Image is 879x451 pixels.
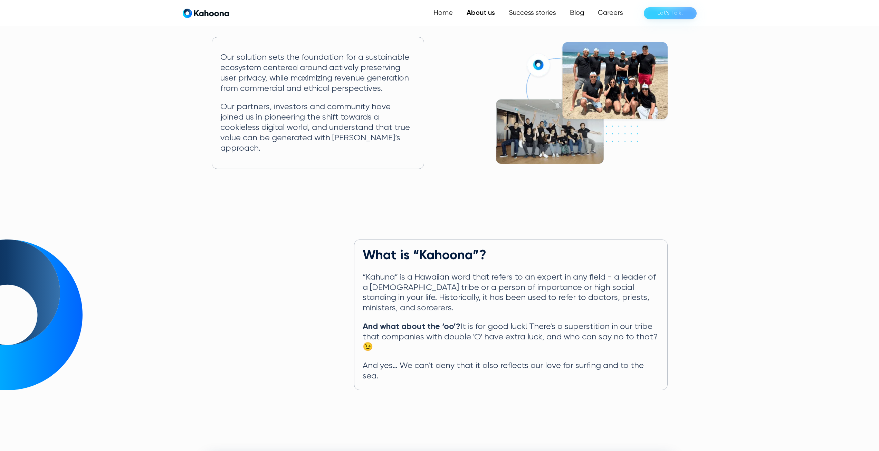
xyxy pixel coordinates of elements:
[220,53,415,94] p: Our solution sets the foundation for a sustainable ecosystem centered around actively preserving ...
[363,322,659,353] p: It is for good luck! There's a superstition in our tribe that companies with double 'O' have extr...
[502,6,563,20] a: Success stories
[563,6,591,20] a: Blog
[183,8,229,18] a: home
[644,7,697,19] a: Let’s Talk!
[658,8,683,19] div: Let’s Talk!
[363,248,659,264] h2: What is “Kahoona”?
[591,6,630,20] a: Careers
[427,6,460,20] a: Home
[220,102,415,153] p: Our partners, investors and community have joined us in pioneering the shift towards a cookieless...
[363,361,659,382] p: And yes… We can't deny that it also reflects our love for surfing and to the sea.
[363,272,659,313] p: “Kahuna” is a Hawaiian word that refers to an expert in any field - a leader of a [DEMOGRAPHIC_DA...
[363,322,460,331] strong: And what about the ‘oo’?
[460,6,502,20] a: About us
